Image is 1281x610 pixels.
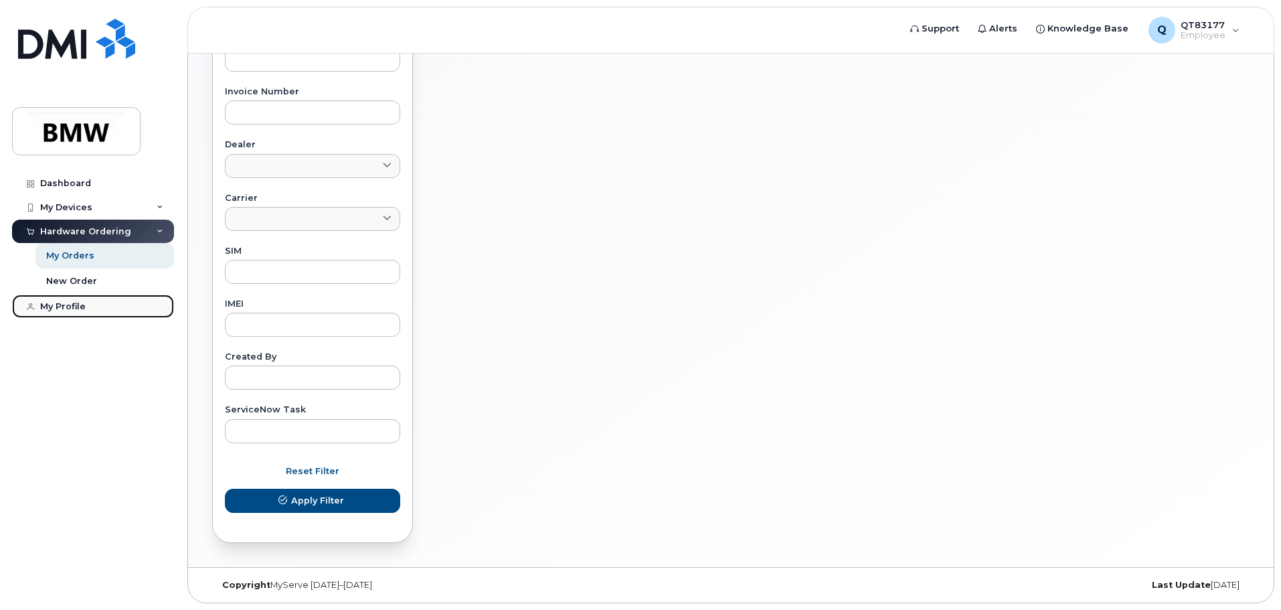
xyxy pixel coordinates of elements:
label: Created By [225,353,400,362]
div: MyServe [DATE]–[DATE] [212,580,558,591]
iframe: Messenger Launcher [1223,552,1271,600]
div: [DATE] [904,580,1250,591]
span: Apply Filter [291,494,344,507]
a: Knowledge Base [1027,15,1138,42]
a: Support [901,15,968,42]
strong: Copyright [222,580,270,590]
button: Reset Filter [225,459,400,483]
strong: Last Update [1152,580,1211,590]
span: Employee [1181,30,1225,41]
label: Invoice Number [225,88,400,96]
label: ServiceNow Task [225,406,400,414]
span: Alerts [989,22,1017,35]
span: Reset Filter [286,465,339,477]
label: SIM [225,247,400,256]
a: Alerts [968,15,1027,42]
span: Q [1157,22,1167,38]
label: Dealer [225,141,400,149]
span: Knowledge Base [1047,22,1128,35]
span: Support [922,22,959,35]
span: QT83177 [1181,19,1225,30]
label: IMEI [225,300,400,309]
div: QT83177 [1139,17,1249,44]
button: Apply Filter [225,489,400,513]
label: Carrier [225,194,400,203]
